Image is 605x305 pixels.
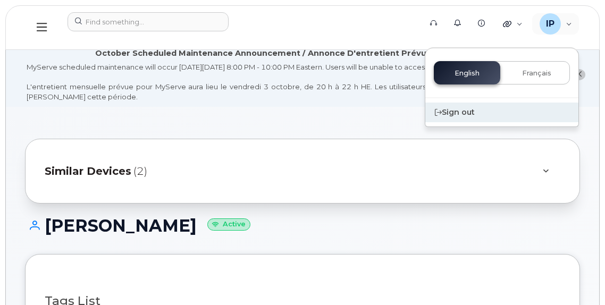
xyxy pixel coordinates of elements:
[522,69,551,78] span: Français
[45,164,131,179] span: Similar Devices
[133,164,147,179] span: (2)
[25,216,580,235] h1: [PERSON_NAME]
[95,48,490,59] div: October Scheduled Maintenance Announcement / Annonce D'entretient Prévue Pour octobre
[207,218,250,231] small: Active
[27,62,558,101] div: MyServe scheduled maintenance will occur [DATE][DATE] 8:00 PM - 10:00 PM Eastern. Users will be u...
[425,103,578,122] div: Sign out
